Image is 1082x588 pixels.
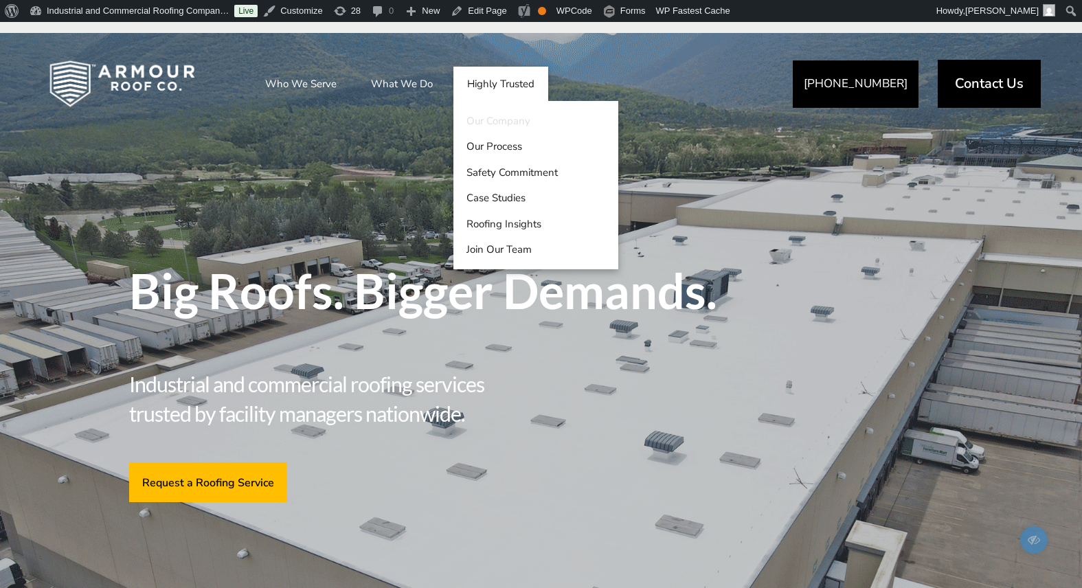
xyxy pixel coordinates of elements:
[453,134,618,160] a: Our Process
[955,77,1024,91] span: Contact Us
[938,60,1041,108] a: Contact Us
[453,211,618,237] a: Roofing Insights
[453,159,618,185] a: Safety Commitment
[453,237,618,263] a: Join Our Team
[27,49,217,118] img: Industrial and Commercial Roofing Company | Armour Roof Co.
[1020,526,1048,554] span: Edit/Preview
[251,67,350,101] a: Who We Serve
[234,5,258,17] a: Live
[793,60,918,108] a: [PHONE_NUMBER]
[453,67,548,101] a: Highly Trusted
[538,7,546,15] div: OK
[357,67,447,101] a: What We Do
[453,108,618,134] a: Our Company
[453,185,618,212] a: Case Studies
[965,5,1039,16] span: [PERSON_NAME]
